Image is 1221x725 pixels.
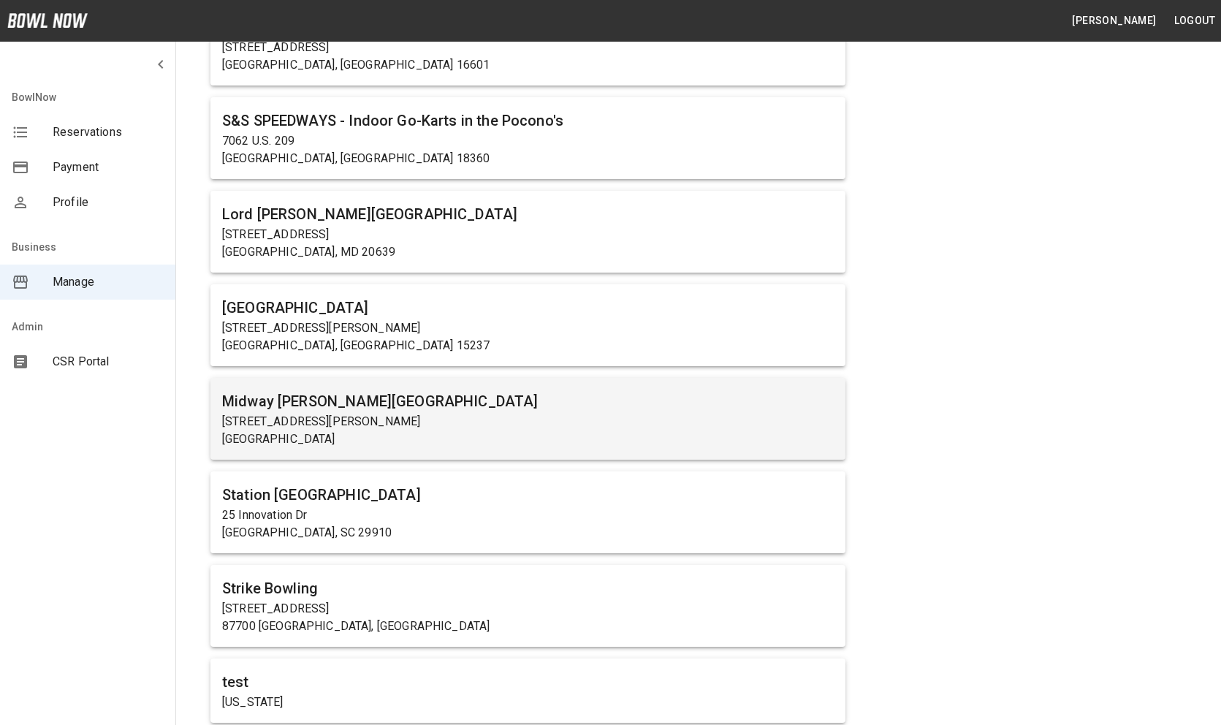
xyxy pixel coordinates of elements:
[53,273,164,291] span: Manage
[1066,7,1162,34] button: [PERSON_NAME]
[7,13,88,28] img: logo
[222,413,834,430] p: [STREET_ADDRESS][PERSON_NAME]
[222,243,834,261] p: [GEOGRAPHIC_DATA], MD 20639
[222,109,834,132] h6: S&S SPEEDWAYS - Indoor Go-Karts in the Pocono's
[222,670,834,694] h6: test
[53,159,164,176] span: Payment
[222,600,834,618] p: [STREET_ADDRESS]
[222,319,834,337] p: [STREET_ADDRESS][PERSON_NAME]
[222,132,834,150] p: 7062 U.S. 209
[53,194,164,211] span: Profile
[1168,7,1221,34] button: Logout
[222,694,834,711] p: [US_STATE]
[222,39,834,56] p: [STREET_ADDRESS]
[222,226,834,243] p: [STREET_ADDRESS]
[222,577,834,600] h6: Strike Bowling
[222,483,834,506] h6: Station [GEOGRAPHIC_DATA]
[222,296,834,319] h6: [GEOGRAPHIC_DATA]
[53,124,164,141] span: Reservations
[222,202,834,226] h6: Lord [PERSON_NAME][GEOGRAPHIC_DATA]
[222,390,834,413] h6: Midway [PERSON_NAME][GEOGRAPHIC_DATA]
[222,337,834,354] p: [GEOGRAPHIC_DATA], [GEOGRAPHIC_DATA] 15237
[222,506,834,524] p: 25 Innovation Dr
[222,430,834,448] p: [GEOGRAPHIC_DATA]
[53,353,164,371] span: CSR Portal
[222,150,834,167] p: [GEOGRAPHIC_DATA], [GEOGRAPHIC_DATA] 18360
[222,524,834,542] p: [GEOGRAPHIC_DATA], SC 29910
[222,618,834,635] p: 87700 [GEOGRAPHIC_DATA], [GEOGRAPHIC_DATA]
[222,56,834,74] p: [GEOGRAPHIC_DATA], [GEOGRAPHIC_DATA] 16601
